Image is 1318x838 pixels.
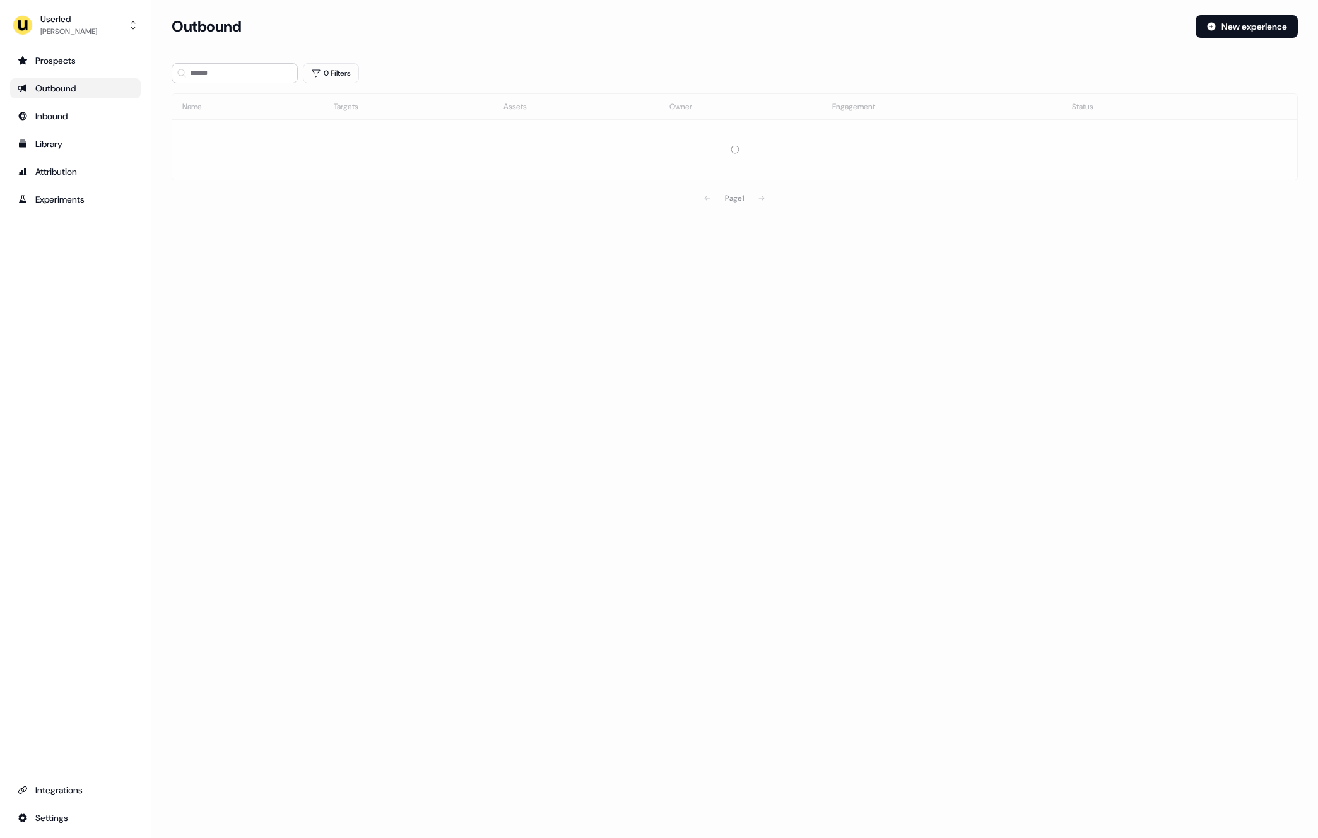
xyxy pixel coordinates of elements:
[18,811,133,824] div: Settings
[40,13,97,25] div: Userled
[18,138,133,150] div: Library
[10,50,141,71] a: Go to prospects
[18,193,133,206] div: Experiments
[172,17,241,36] h3: Outbound
[18,110,133,122] div: Inbound
[10,162,141,182] a: Go to attribution
[40,25,97,38] div: [PERSON_NAME]
[18,784,133,796] div: Integrations
[303,63,359,83] button: 0 Filters
[18,82,133,95] div: Outbound
[1196,15,1298,38] button: New experience
[10,78,141,98] a: Go to outbound experience
[10,808,141,828] a: Go to integrations
[10,780,141,800] a: Go to integrations
[18,54,133,67] div: Prospects
[10,10,141,40] button: Userled[PERSON_NAME]
[10,189,141,209] a: Go to experiments
[18,165,133,178] div: Attribution
[10,106,141,126] a: Go to Inbound
[10,134,141,154] a: Go to templates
